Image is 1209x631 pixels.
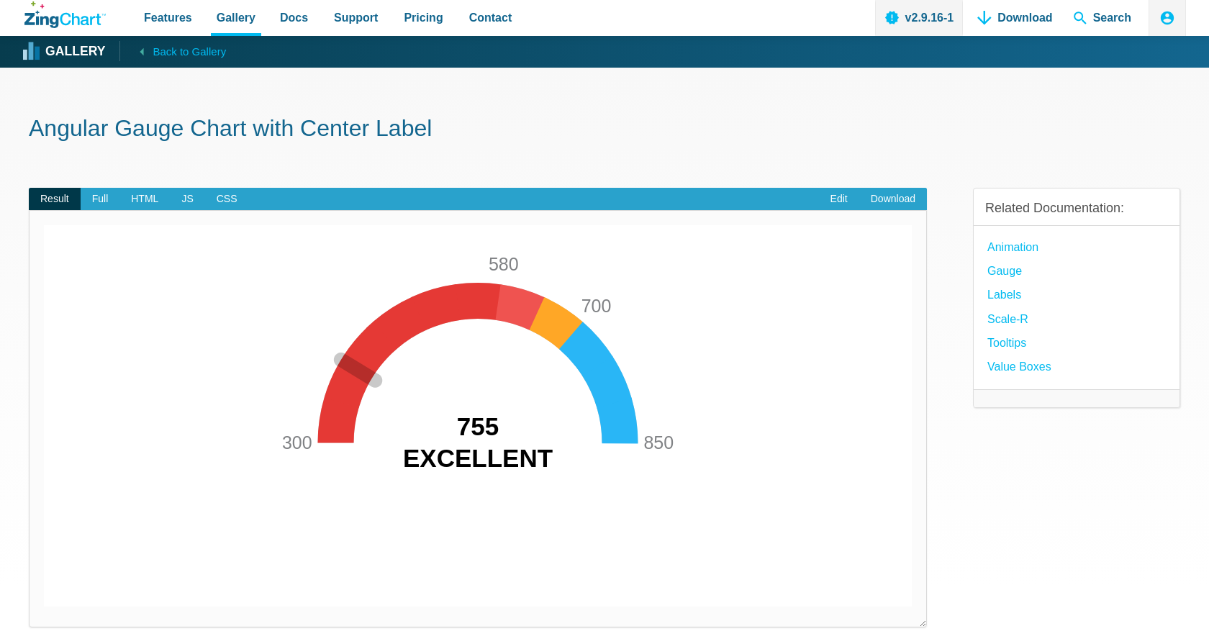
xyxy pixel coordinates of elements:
[153,42,226,61] span: Back to Gallery
[987,333,1026,353] a: Tooltips
[404,8,443,27] span: Pricing
[469,8,512,27] span: Contact
[24,1,106,28] a: ZingChart Logo. Click to return to the homepage
[205,188,249,211] span: CSS
[119,188,170,211] span: HTML
[29,114,1180,146] h1: Angular Gauge Chart with Center Label
[987,285,1021,304] a: Labels
[987,237,1038,257] a: Animation
[81,188,120,211] span: Full
[29,188,81,211] span: Result
[119,41,226,61] a: Back to Gallery
[985,200,1168,217] h3: Related Documentation:
[987,309,1028,329] a: Scale-R
[144,8,192,27] span: Features
[334,8,378,27] span: Support
[217,8,255,27] span: Gallery
[819,188,859,211] a: Edit
[24,41,105,63] a: Gallery
[987,261,1022,281] a: Gauge
[170,188,204,211] span: JS
[45,45,105,58] strong: Gallery
[987,357,1051,376] a: Value Boxes
[280,8,308,27] span: Docs
[859,188,927,211] a: Download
